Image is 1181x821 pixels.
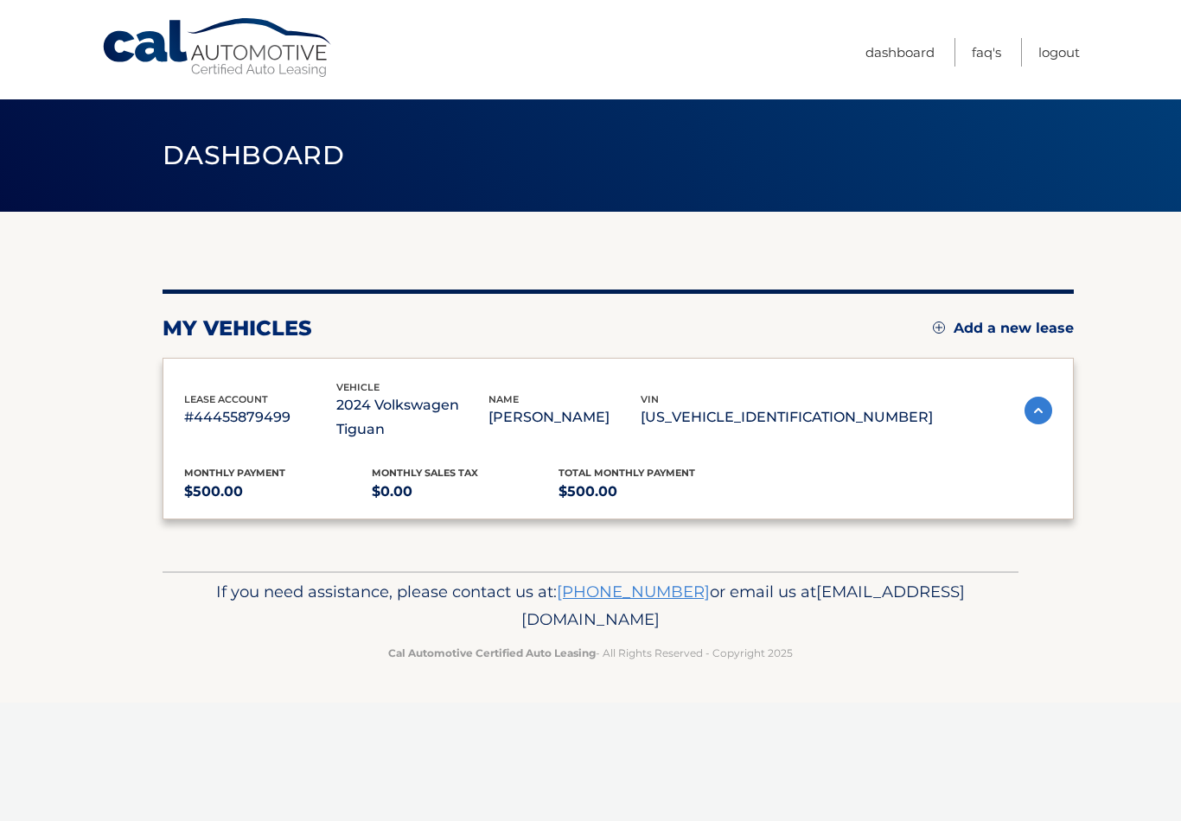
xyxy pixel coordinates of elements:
p: 2024 Volkswagen Tiguan [336,393,488,442]
a: Add a new lease [933,320,1074,337]
p: If you need assistance, please contact us at: or email us at [174,578,1007,633]
h2: my vehicles [163,315,312,341]
span: vehicle [336,381,380,393]
p: - All Rights Reserved - Copyright 2025 [174,644,1007,662]
p: [PERSON_NAME] [488,405,641,430]
p: #44455879499 [184,405,336,430]
span: Dashboard [163,139,344,171]
a: Dashboard [865,38,935,67]
p: [US_VEHICLE_IDENTIFICATION_NUMBER] [641,405,933,430]
a: Logout [1038,38,1080,67]
strong: Cal Automotive Certified Auto Leasing [388,646,596,659]
span: Monthly sales Tax [372,467,478,479]
img: add.svg [933,321,945,334]
p: $500.00 [184,480,372,504]
p: $0.00 [372,480,559,504]
span: Monthly Payment [184,467,285,479]
p: $500.00 [559,480,746,504]
span: Total Monthly Payment [559,467,695,479]
a: [PHONE_NUMBER] [557,582,710,601]
a: FAQ's [972,38,1001,67]
span: lease account [184,393,268,405]
span: name [488,393,519,405]
span: vin [641,393,659,405]
img: accordion-active.svg [1025,397,1052,424]
a: Cal Automotive [101,17,335,79]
